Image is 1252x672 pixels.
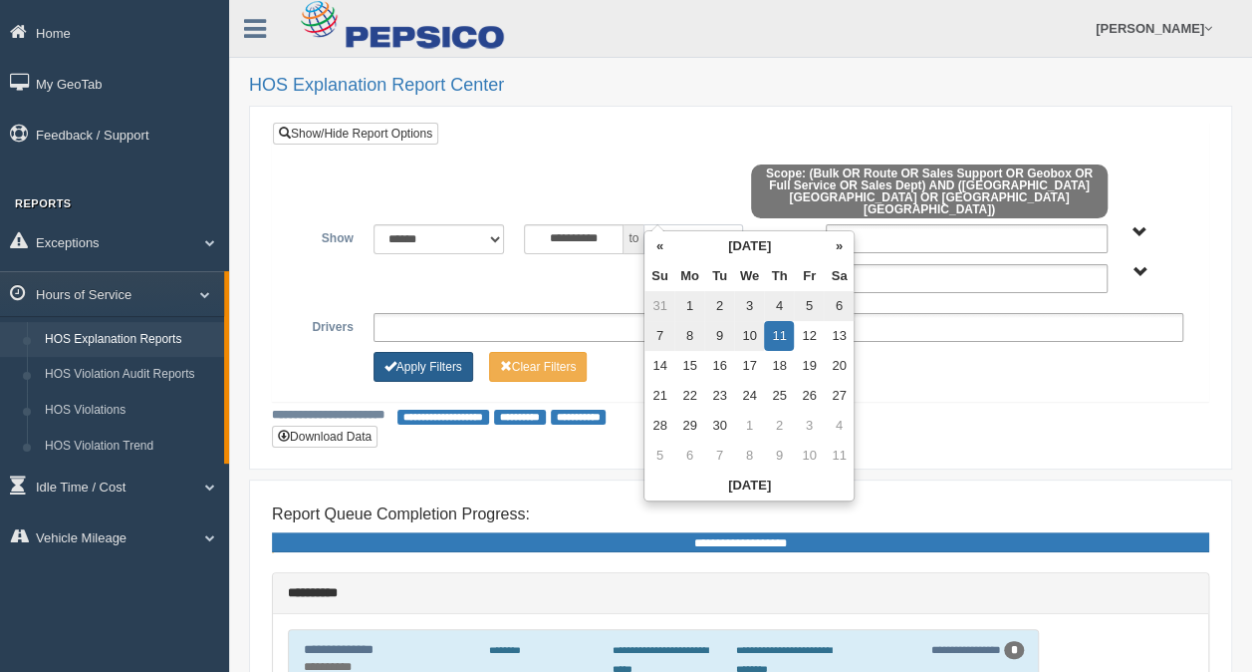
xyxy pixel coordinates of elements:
td: 6 [674,441,704,471]
a: Show/Hide Report Options [273,123,438,145]
td: 8 [734,441,764,471]
a: HOS Explanation Reports [36,322,224,358]
td: 28 [644,411,674,441]
td: 23 [704,381,734,411]
td: 29 [674,411,704,441]
td: 1 [734,411,764,441]
td: 27 [824,381,854,411]
td: 4 [824,411,854,441]
td: 8 [674,321,704,351]
td: 9 [764,441,794,471]
th: « [644,231,674,261]
td: 21 [644,381,674,411]
button: Change Filter Options [489,352,588,382]
th: Tu [704,261,734,291]
td: 3 [734,291,764,321]
span: Scope: (Bulk OR Route OR Sales Support OR Geobox OR Full Service OR Sales Dept) AND ([GEOGRAPHIC_... [751,165,1109,218]
td: 22 [674,381,704,411]
label: Applications [740,224,816,248]
label: Show [288,224,364,248]
td: 2 [704,291,734,321]
td: 14 [644,351,674,381]
td: 20 [824,351,854,381]
td: 30 [704,411,734,441]
td: 15 [674,351,704,381]
th: We [734,261,764,291]
td: 7 [644,321,674,351]
td: 5 [644,441,674,471]
a: HOS Violation Audit Reports [36,357,224,393]
td: 24 [734,381,764,411]
td: 25 [764,381,794,411]
button: Change Filter Options [374,352,473,382]
th: » [824,231,854,261]
th: Sa [824,261,854,291]
td: 6 [824,291,854,321]
td: 19 [794,351,824,381]
th: Mo [674,261,704,291]
td: 10 [794,441,824,471]
td: 2 [764,411,794,441]
th: Fr [794,261,824,291]
td: 10 [734,321,764,351]
td: 5 [794,291,824,321]
td: 3 [794,411,824,441]
th: Su [644,261,674,291]
h2: HOS Explanation Report Center [249,76,1232,96]
td: 16 [704,351,734,381]
h4: Report Queue Completion Progress: [272,505,1209,523]
td: 9 [704,321,734,351]
td: 4 [764,291,794,321]
td: 12 [794,321,824,351]
td: 26 [794,381,824,411]
a: HOS Violations [36,393,224,429]
span: to [624,224,643,254]
td: 7 [704,441,734,471]
td: 18 [764,351,794,381]
a: HOS Violation Trend [36,429,224,465]
th: Th [764,261,794,291]
th: [DATE] [644,471,854,501]
td: 17 [734,351,764,381]
td: 11 [824,441,854,471]
td: 1 [674,291,704,321]
label: Drivers [288,313,364,337]
th: [DATE] [674,231,824,261]
button: Download Data [272,426,377,448]
td: 13 [824,321,854,351]
td: 31 [644,291,674,321]
td: 11 [764,321,794,351]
